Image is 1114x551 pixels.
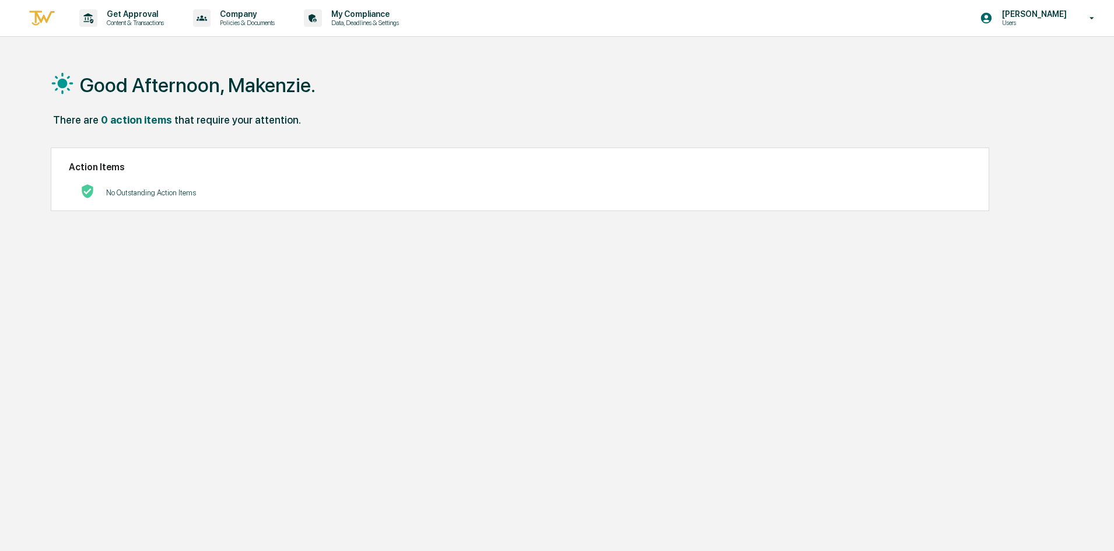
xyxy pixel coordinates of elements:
p: Company [211,9,281,19]
p: Get Approval [97,9,170,19]
p: My Compliance [322,9,405,19]
h2: Action Items [69,162,971,173]
p: Content & Transactions [97,19,170,27]
p: No Outstanding Action Items [106,188,196,197]
p: [PERSON_NAME] [993,9,1073,19]
p: Users [993,19,1073,27]
p: Policies & Documents [211,19,281,27]
img: logo [28,9,56,28]
div: that require your attention. [174,114,301,126]
div: There are [53,114,99,126]
p: Data, Deadlines & Settings [322,19,405,27]
div: 0 action items [101,114,172,126]
h1: Good Afternoon, Makenzie. [80,73,316,97]
img: No Actions logo [80,184,94,198]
